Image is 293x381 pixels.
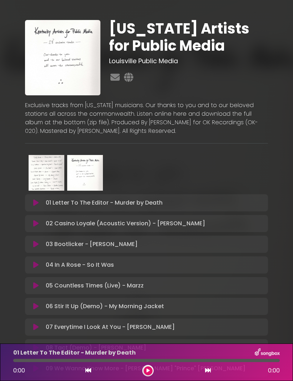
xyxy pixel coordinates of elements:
[46,219,205,228] p: 02 Casino Loyale (Acoustic Version) - [PERSON_NAME]
[13,349,136,357] p: 01 Letter To The Editor - Murder by Death
[109,20,268,54] h1: [US_STATE] Artists for Public Media
[46,281,144,290] p: 05 Countless Times (Live) - Marzz
[46,302,164,311] p: 06 Stir It Up (Demo) - My Morning Jacket
[46,323,175,331] p: 07 Everytime I Look At You - [PERSON_NAME]
[46,240,138,249] p: 03 Bootlicker - [PERSON_NAME]
[25,20,100,95] img: c1WsRbwhTdCAEPY19PzT
[67,155,103,191] img: Image Thumbnail
[13,366,25,375] span: 0:00
[25,101,268,135] p: Exclusive tracks from [US_STATE] musicians. Our thanks to you and to our beloved stations all acr...
[268,366,280,375] span: 0:00
[255,348,280,357] img: songbox-logo-white.png
[46,261,114,269] p: 04 In A Rose - So It Was
[109,57,268,65] h3: Louisville Public Media
[29,155,64,191] img: Image Thumbnail
[46,199,163,207] p: 01 Letter To The Editor - Murder by Death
